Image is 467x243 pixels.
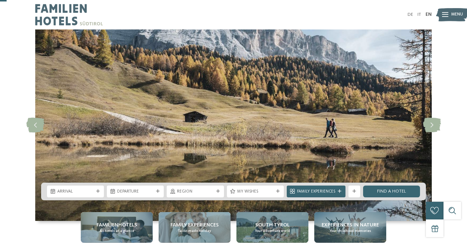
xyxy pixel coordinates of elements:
span: Family Experiences [297,189,335,195]
a: EN [426,12,432,17]
span: Region [177,189,213,195]
a: Family hotels in the Dolomites: Holidays in the realm of the Pale Mountains Experiences in nature... [314,212,386,243]
span: Familienhotels [97,221,137,229]
a: Family hotels in the Dolomites: Holidays in the realm of the Pale Mountains Familienhotels All ho... [81,212,153,243]
span: South Tyrol [255,221,290,229]
a: Family hotels in the Dolomites: Holidays in the realm of the Pale Mountains South Tyrol Your adve... [236,212,308,243]
span: All hotels at a glance [99,229,134,233]
a: IT [417,12,421,17]
a: Find a hotel [363,186,420,197]
span: Tailor-made holiday [178,229,211,233]
span: Arrival [57,189,94,195]
a: DE [408,12,413,17]
span: Family Experiences [170,221,219,229]
span: Experiences in nature [322,221,379,229]
span: Your childhood memories [330,229,371,233]
span: Menu [451,12,463,18]
span: Your adventure world [255,229,290,233]
span: Departure [117,189,153,195]
span: My wishes [237,189,274,195]
img: Family hotels in the Dolomites: Holidays in the realm of the Pale Mountains [35,29,432,221]
a: Family hotels in the Dolomites: Holidays in the realm of the Pale Mountains Family Experiences Ta... [159,212,231,243]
